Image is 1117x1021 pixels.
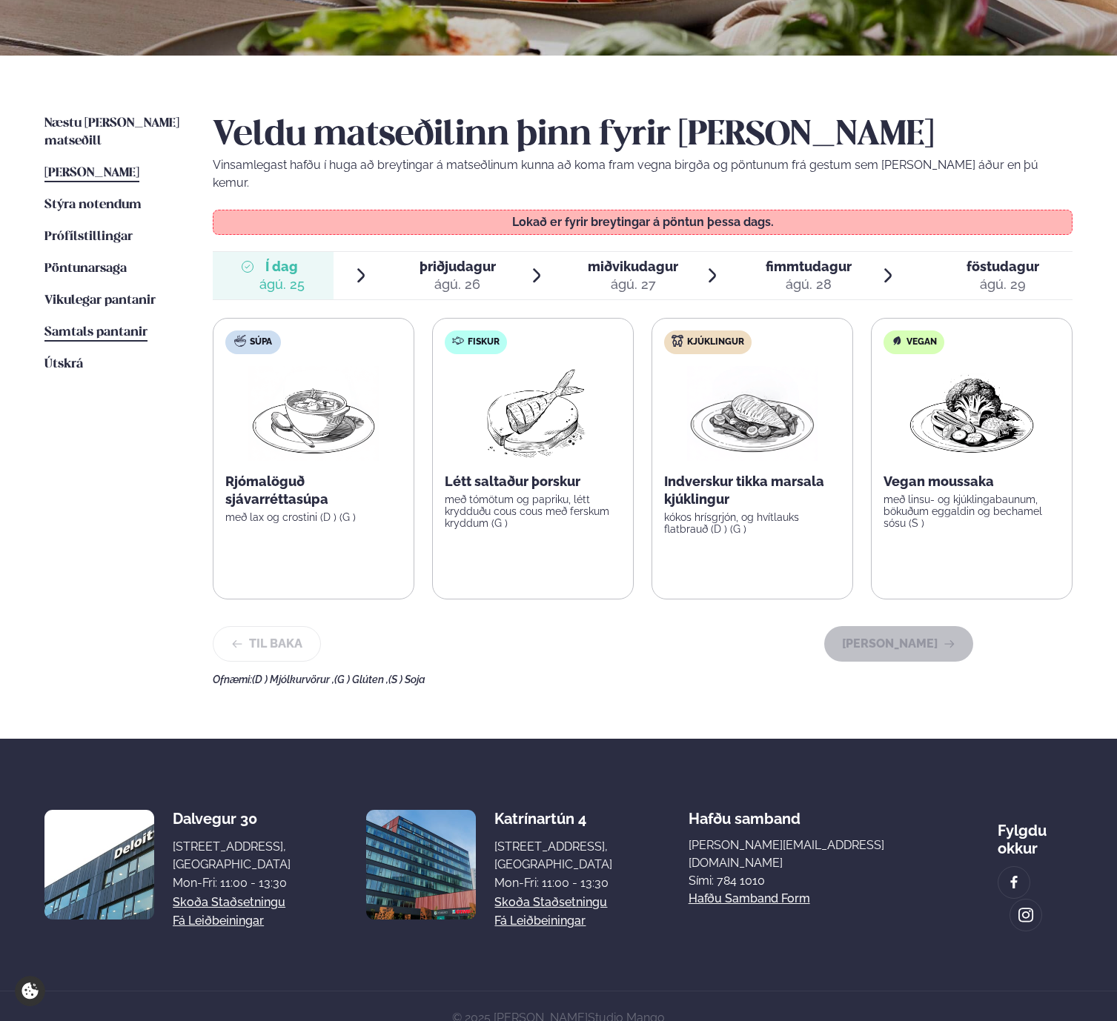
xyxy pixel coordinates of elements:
[884,493,1060,529] p: með linsu- og kjúklingabaunum, bökuðum eggaldin og bechamel sósu (S )
[672,335,683,347] img: chicken.svg
[588,276,678,293] div: ágú. 27
[173,894,285,911] a: Skoða staðsetningu
[588,259,678,274] span: miðvikudagur
[44,294,156,307] span: Vikulegar pantanir
[420,276,496,293] div: ágú. 26
[884,473,1060,490] p: Vegan moussaka
[494,838,612,874] div: [STREET_ADDRESS], [GEOGRAPHIC_DATA]
[366,810,476,919] img: image alt
[173,912,264,930] a: Fá leiðbeiningar
[766,259,852,274] span: fimmtudagur
[468,336,500,348] span: Fiskur
[173,874,291,892] div: Mon-Fri: 11:00 - 13:30
[1018,907,1034,924] img: image alt
[44,164,139,182] a: [PERSON_NAME]
[252,674,334,685] span: (D ) Mjólkurvörur ,
[420,259,496,274] span: þriðjudagur
[689,872,922,890] p: Sími: 784 1010
[228,216,1058,228] p: Lokað er fyrir breytingar á pöntun þessa dags.
[259,276,305,293] div: ágú. 25
[250,336,272,348] span: Súpa
[445,493,621,529] p: með tómötum og papriku, létt krydduðu cous cous með ferskum kryddum (G )
[213,115,1073,156] h2: Veldu matseðilinn þinn fyrir [PERSON_NAME]
[44,199,142,211] span: Stýra notendum
[259,258,305,276] span: Í dag
[225,511,402,523] p: með lax og crostini (D ) (G )
[687,336,744,348] span: Kjúklingur
[248,366,379,461] img: Soup.png
[15,976,45,1006] a: Cookie settings
[44,228,133,246] a: Prófílstillingar
[494,912,586,930] a: Fá leiðbeiningar
[468,366,599,461] img: Fish.png
[213,626,321,662] button: Til baka
[44,292,156,310] a: Vikulegar pantanir
[891,335,903,347] img: Vegan.svg
[689,890,810,908] a: Hafðu samband form
[998,867,1030,898] a: image alt
[44,196,142,214] a: Stýra notendum
[234,335,246,347] img: soup.svg
[906,366,1037,461] img: Vegan.png
[44,117,179,147] span: Næstu [PERSON_NAME] matseðill
[44,115,183,150] a: Næstu [PERSON_NAME] matseðill
[766,276,852,293] div: ágú. 28
[44,260,127,278] a: Pöntunarsaga
[998,810,1073,857] div: Fylgdu okkur
[824,626,973,662] button: [PERSON_NAME]
[44,810,154,919] img: image alt
[44,356,83,373] a: Útskrá
[225,473,402,508] p: Rjómalöguð sjávarréttasúpa
[1006,874,1022,891] img: image alt
[494,874,612,892] div: Mon-Fri: 11:00 - 13:30
[44,262,127,275] span: Pöntunarsaga
[213,156,1073,192] p: Vinsamlegast hafðu í huga að breytingar á matseðlinum kunna að koma fram vegna birgða og pöntunum...
[494,810,612,828] div: Katrínartún 4
[664,473,841,508] p: Indverskur tikka marsala kjúklingur
[44,324,148,342] a: Samtals pantanir
[44,167,139,179] span: [PERSON_NAME]
[173,838,291,874] div: [STREET_ADDRESS], [GEOGRAPHIC_DATA]
[494,894,607,911] a: Skoða staðsetningu
[689,798,801,828] span: Hafðu samband
[967,276,1039,293] div: ágú. 29
[213,674,1073,685] div: Ofnæmi:
[664,511,841,535] p: kókos hrísgrjón, og hvítlauks flatbrauð (D ) (G )
[1010,899,1041,931] a: image alt
[44,230,133,243] span: Prófílstillingar
[687,366,818,461] img: Chicken-breast.png
[334,674,388,685] span: (G ) Glúten ,
[388,674,425,685] span: (S ) Soja
[906,336,937,348] span: Vegan
[173,810,291,828] div: Dalvegur 30
[44,358,83,370] span: Útskrá
[689,837,922,872] a: [PERSON_NAME][EMAIL_ADDRESS][DOMAIN_NAME]
[452,335,464,347] img: fish.svg
[967,259,1039,274] span: föstudagur
[44,326,148,339] span: Samtals pantanir
[445,473,621,490] p: Létt saltaður þorskur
